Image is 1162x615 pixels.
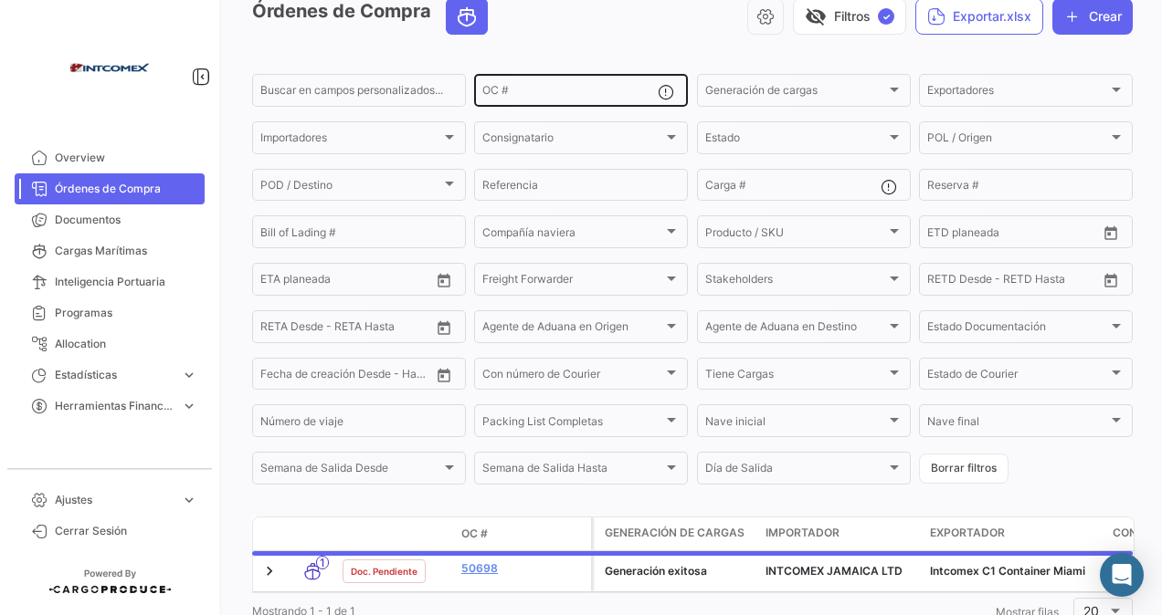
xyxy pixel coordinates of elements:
[260,323,293,336] input: Desde
[1100,553,1144,597] div: Abrir Intercom Messenger
[605,563,751,579] div: Generación exitosa
[973,228,1054,241] input: Hasta
[705,464,886,477] span: Día de Salida
[64,22,155,113] img: intcomex.png
[15,204,205,235] a: Documentos
[766,525,840,541] span: Importador
[927,418,1108,431] span: Nave final
[919,453,1009,484] button: Borrar filtros
[482,276,663,288] span: Freight Forwarder
[55,243,197,259] span: Cargas Marítimas
[705,418,886,431] span: Nave inicial
[55,212,197,228] span: Documentos
[805,5,827,27] span: visibility_off
[55,398,174,414] span: Herramientas Financieras
[482,370,663,383] span: Con número de Courier
[260,464,441,477] span: Semana de Salida Desde
[482,134,663,147] span: Consignatario
[482,464,663,477] span: Semana de Salida Hasta
[705,87,886,99] span: Generación de cargas
[430,266,458,294] button: Open calendar
[306,370,387,383] input: Hasta
[260,276,293,288] input: Desde
[260,562,279,580] a: Expand/Collapse Row
[55,336,197,352] span: Allocation
[461,560,584,577] a: 50698
[55,305,197,321] span: Programas
[927,370,1108,383] span: Estado de Courier
[927,228,960,241] input: Desde
[335,526,454,541] datatable-header-cell: Estado Doc.
[930,564,1085,578] span: Intcomex C1 Container Miami
[1097,219,1125,246] button: Open calendar
[55,492,174,508] span: Ajustes
[15,173,205,204] a: Órdenes de Compra
[55,181,197,197] span: Órdenes de Compra
[454,518,591,549] datatable-header-cell: OC #
[927,87,1108,99] span: Exportadores
[181,367,197,383] span: expand_more
[430,361,458,389] button: Open calendar
[260,134,441,147] span: Importadores
[181,492,197,508] span: expand_more
[766,564,903,578] span: INTCOMEX JAMAICA LTD
[351,564,417,579] span: Doc. Pendiente
[705,228,886,241] span: Producto / SKU
[927,134,1108,147] span: POL / Origen
[482,323,663,336] span: Agente de Aduana en Origen
[482,418,663,431] span: Packing List Completas
[15,297,205,328] a: Programas
[482,228,663,241] span: Compañía naviera
[306,323,387,336] input: Hasta
[461,526,488,542] span: OC #
[15,328,205,360] a: Allocation
[930,525,1005,541] span: Exportador
[878,8,894,25] span: ✓
[55,367,174,383] span: Estadísticas
[260,182,441,194] span: POD / Destino
[306,276,387,288] input: Hasta
[15,266,205,297] a: Inteligencia Portuaria
[316,556,329,569] span: 1
[973,276,1054,288] input: Hasta
[758,517,923,550] datatable-header-cell: Importador
[55,523,197,539] span: Cerrar Sesión
[430,314,458,341] button: Open calendar
[594,517,758,550] datatable-header-cell: Generación de cargas
[705,276,886,288] span: Stakeholders
[923,517,1105,550] datatable-header-cell: Exportador
[705,370,886,383] span: Tiene Cargas
[927,276,960,288] input: Desde
[290,526,335,541] datatable-header-cell: Modo de Transporte
[605,525,745,541] span: Generación de cargas
[15,142,205,173] a: Overview
[927,323,1108,336] span: Estado Documentación
[15,235,205,266] a: Cargas Marítimas
[55,150,197,166] span: Overview
[55,274,197,290] span: Inteligencia Portuaria
[260,370,293,383] input: Desde
[705,323,886,336] span: Agente de Aduana en Destino
[705,134,886,147] span: Estado
[181,398,197,414] span: expand_more
[1097,266,1125,294] button: Open calendar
